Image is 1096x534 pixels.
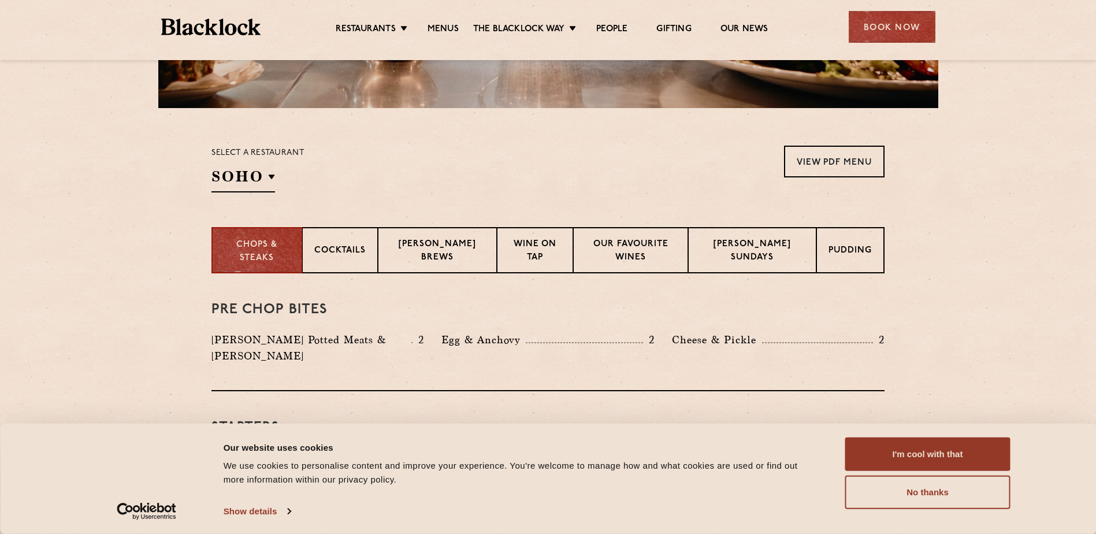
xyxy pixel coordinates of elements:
button: No thanks [845,476,1010,509]
div: Book Now [849,11,935,43]
a: People [596,24,627,36]
p: [PERSON_NAME] Brews [390,238,485,265]
div: Our website uses cookies [224,440,819,454]
a: View PDF Menu [784,146,885,177]
img: BL_Textured_Logo-footer-cropped.svg [161,18,261,35]
h3: Pre Chop Bites [211,302,885,317]
p: 2 [413,332,424,347]
div: We use cookies to personalise content and improve your experience. You're welcome to manage how a... [224,459,819,487]
p: Our favourite wines [585,238,677,265]
a: Gifting [656,24,691,36]
h2: SOHO [211,166,275,192]
a: Menus [428,24,459,36]
a: Restaurants [336,24,396,36]
p: Chops & Steaks [224,239,290,265]
p: [PERSON_NAME] Sundays [700,238,804,265]
p: Cheese & Pickle [672,332,762,348]
p: 2 [643,332,655,347]
a: Usercentrics Cookiebot - opens in a new window [96,503,197,520]
p: 2 [873,332,885,347]
p: [PERSON_NAME] Potted Meats & [PERSON_NAME] [211,332,411,364]
p: Cocktails [314,244,366,259]
a: Show details [224,503,291,520]
p: Egg & Anchovy [441,332,526,348]
p: Wine on Tap [509,238,560,265]
p: Select a restaurant [211,146,304,161]
a: Our News [720,24,768,36]
a: The Blacklock Way [473,24,564,36]
p: Pudding [828,244,872,259]
button: I'm cool with that [845,437,1010,471]
h3: Starters [211,420,885,435]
